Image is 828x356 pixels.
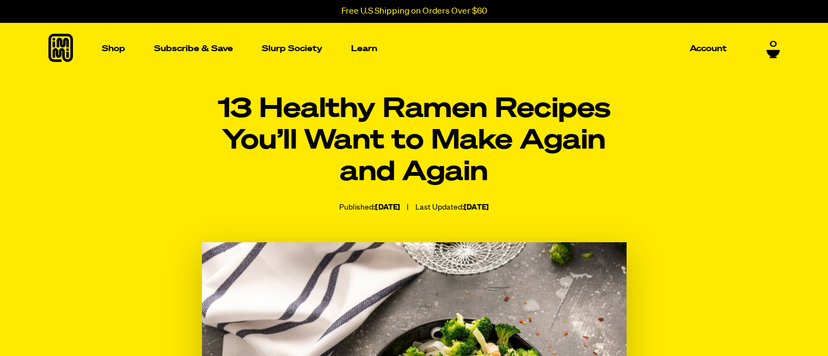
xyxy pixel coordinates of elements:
a: Subscribe & Save [150,40,237,57]
a: Shop [97,23,130,75]
p: Subscribe & Save [154,45,233,53]
a: 0 [766,36,780,55]
a: Slurp Society [257,40,327,57]
span: | [400,201,415,213]
time: [DATE] [375,204,400,211]
span: 0 [770,36,777,46]
time: [DATE] [464,204,489,211]
p: Shop [102,45,125,53]
a: Learn [347,23,382,75]
h1: 13 Healthy Ramen Recipes You’ll Want to Make Again and Again [202,94,627,188]
p: Slurp Society [262,45,322,53]
a: Account [685,40,731,57]
p: Free U.S Shipping on Orders Over $60 [341,7,487,16]
div: Published: [339,201,400,213]
nav: Main navigation [97,23,731,75]
p: Account [690,45,727,53]
p: Learn [351,45,377,53]
div: Last Updated: [415,201,489,213]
